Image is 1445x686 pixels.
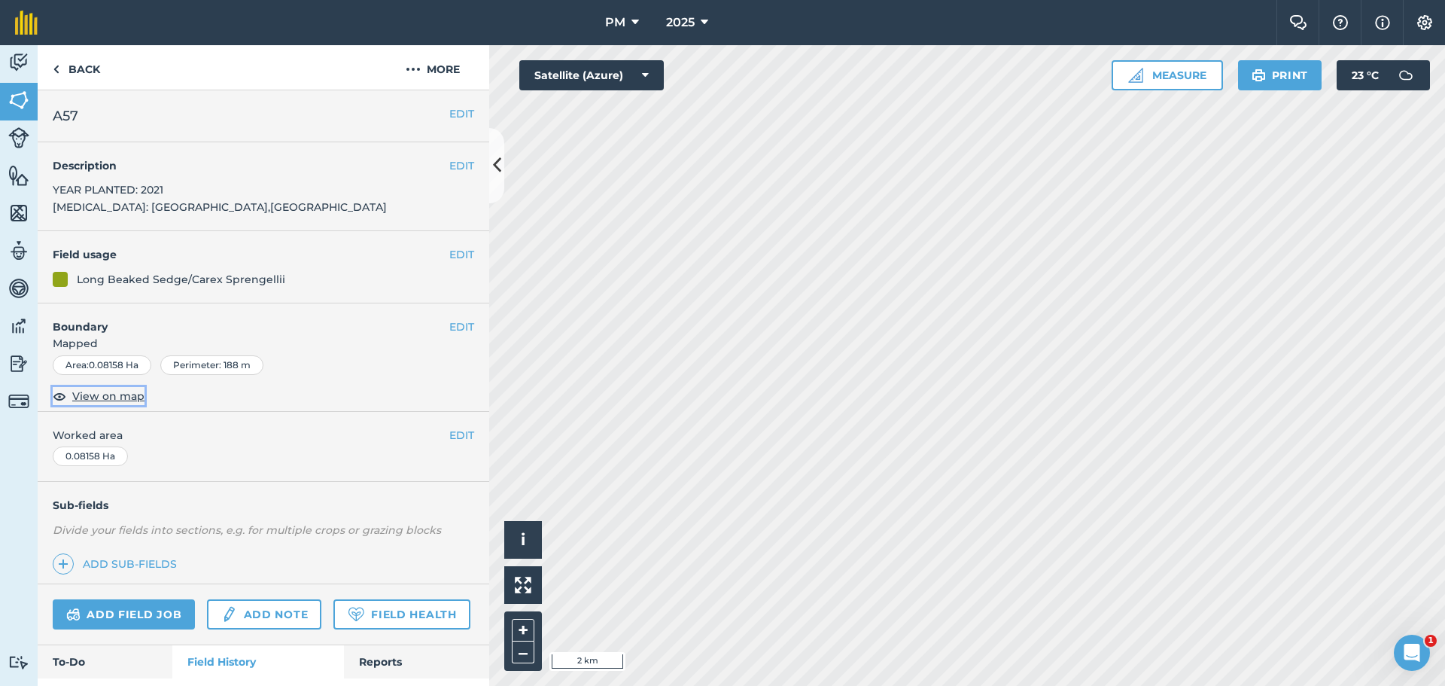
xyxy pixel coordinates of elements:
span: 2025 [666,14,695,32]
a: Field Health [333,599,470,630]
div: 0.08158 Ha [53,447,128,466]
img: svg+xml;base64,PHN2ZyB4bWxucz0iaHR0cDovL3d3dy53My5vcmcvMjAwMC9zdmciIHdpZHRoPSI5IiBoZWlnaHQ9IjI0Ii... [53,60,59,78]
img: svg+xml;base64,PD94bWwgdmVyc2lvbj0iMS4wIiBlbmNvZGluZz0idXRmLTgiPz4KPCEtLSBHZW5lcmF0b3I6IEFkb2JlIE... [221,605,237,623]
button: Satellite (Azure) [519,60,664,90]
img: svg+xml;base64,PD94bWwgdmVyc2lvbj0iMS4wIiBlbmNvZGluZz0idXRmLTgiPz4KPCEtLSBHZW5lcmF0b3I6IEFkb2JlIE... [66,605,81,623]
a: Add note [207,599,321,630]
img: svg+xml;base64,PD94bWwgdmVyc2lvbj0iMS4wIiBlbmNvZGluZz0idXRmLTgiPz4KPCEtLSBHZW5lcmF0b3I6IEFkb2JlIE... [8,655,29,669]
span: Worked area [53,427,474,444]
div: Perimeter : 188 m [160,355,263,375]
img: svg+xml;base64,PD94bWwgdmVyc2lvbj0iMS4wIiBlbmNvZGluZz0idXRmLTgiPz4KPCEtLSBHZW5lcmF0b3I6IEFkb2JlIE... [8,127,29,148]
img: svg+xml;base64,PD94bWwgdmVyc2lvbj0iMS4wIiBlbmNvZGluZz0idXRmLTgiPz4KPCEtLSBHZW5lcmF0b3I6IEFkb2JlIE... [8,352,29,375]
h4: Description [53,157,474,174]
span: YEAR PLANTED: 2021 [MEDICAL_DATA]: [GEOGRAPHIC_DATA],[GEOGRAPHIC_DATA] [53,183,387,213]
img: svg+xml;base64,PD94bWwgdmVyc2lvbj0iMS4wIiBlbmNvZGluZz0idXRmLTgiPz4KPCEtLSBHZW5lcmF0b3I6IEFkb2JlIE... [8,239,29,262]
img: svg+xml;base64,PHN2ZyB4bWxucz0iaHR0cDovL3d3dy53My5vcmcvMjAwMC9zdmciIHdpZHRoPSIxNyIgaGVpZ2h0PSIxNy... [1375,14,1390,32]
img: Ruler icon [1128,68,1143,83]
button: – [512,642,534,663]
button: EDIT [449,105,474,122]
button: View on map [53,387,144,405]
button: EDIT [449,157,474,174]
a: Field History [172,645,343,678]
span: PM [605,14,625,32]
img: svg+xml;base64,PD94bWwgdmVyc2lvbj0iMS4wIiBlbmNvZGluZz0idXRmLTgiPz4KPCEtLSBHZW5lcmF0b3I6IEFkb2JlIE... [1391,60,1421,90]
img: fieldmargin Logo [15,11,38,35]
img: Four arrows, one pointing top left, one top right, one bottom right and the last bottom left [515,577,531,593]
div: Area : 0.08158 Ha [53,355,151,375]
h4: Sub-fields [38,497,489,514]
button: More [376,45,489,90]
img: svg+xml;base64,PD94bWwgdmVyc2lvbj0iMS4wIiBlbmNvZGluZz0idXRmLTgiPz4KPCEtLSBHZW5lcmF0b3I6IEFkb2JlIE... [8,277,29,300]
button: + [512,619,534,642]
span: 23 ° C [1352,60,1379,90]
div: Long Beaked Sedge/Carex Sprengellii [77,271,285,288]
span: 1 [1425,635,1437,647]
button: i [504,521,542,559]
h4: Boundary [38,303,449,335]
img: svg+xml;base64,PD94bWwgdmVyc2lvbj0iMS4wIiBlbmNvZGluZz0idXRmLTgiPz4KPCEtLSBHZW5lcmF0b3I6IEFkb2JlIE... [8,391,29,412]
button: Measure [1112,60,1223,90]
img: svg+xml;base64,PD94bWwgdmVyc2lvbj0iMS4wIiBlbmNvZGluZz0idXRmLTgiPz4KPCEtLSBHZW5lcmF0b3I6IEFkb2JlIE... [8,51,29,74]
img: svg+xml;base64,PHN2ZyB4bWxucz0iaHR0cDovL3d3dy53My5vcmcvMjAwMC9zdmciIHdpZHRoPSI1NiIgaGVpZ2h0PSI2MC... [8,202,29,224]
span: A57 [53,105,78,127]
a: Add sub-fields [53,553,183,575]
span: Mapped [38,335,489,352]
span: i [521,530,525,549]
img: svg+xml;base64,PHN2ZyB4bWxucz0iaHR0cDovL3d3dy53My5vcmcvMjAwMC9zdmciIHdpZHRoPSIxNCIgaGVpZ2h0PSIyNC... [58,555,68,573]
a: Add field job [53,599,195,630]
img: A question mark icon [1331,15,1349,30]
img: svg+xml;base64,PHN2ZyB4bWxucz0iaHR0cDovL3d3dy53My5vcmcvMjAwMC9zdmciIHdpZHRoPSIxOCIgaGVpZ2h0PSIyNC... [53,387,66,405]
img: svg+xml;base64,PHN2ZyB4bWxucz0iaHR0cDovL3d3dy53My5vcmcvMjAwMC9zdmciIHdpZHRoPSIxOSIgaGVpZ2h0PSIyNC... [1252,66,1266,84]
button: EDIT [449,319,474,335]
img: svg+xml;base64,PHN2ZyB4bWxucz0iaHR0cDovL3d3dy53My5vcmcvMjAwMC9zdmciIHdpZHRoPSI1NiIgaGVpZ2h0PSI2MC... [8,89,29,111]
img: Two speech bubbles overlapping with the left bubble in the forefront [1289,15,1307,30]
img: svg+xml;base64,PD94bWwgdmVyc2lvbj0iMS4wIiBlbmNvZGluZz0idXRmLTgiPz4KPCEtLSBHZW5lcmF0b3I6IEFkb2JlIE... [8,315,29,337]
button: EDIT [449,427,474,444]
a: Reports [344,645,489,678]
button: Print [1238,60,1322,90]
a: To-Do [38,645,172,678]
span: View on map [72,388,144,404]
img: svg+xml;base64,PHN2ZyB4bWxucz0iaHR0cDovL3d3dy53My5vcmcvMjAwMC9zdmciIHdpZHRoPSIyMCIgaGVpZ2h0PSIyNC... [406,60,421,78]
img: svg+xml;base64,PHN2ZyB4bWxucz0iaHR0cDovL3d3dy53My5vcmcvMjAwMC9zdmciIHdpZHRoPSI1NiIgaGVpZ2h0PSI2MC... [8,164,29,187]
img: A cog icon [1416,15,1434,30]
button: EDIT [449,246,474,263]
iframe: Intercom live chat [1394,635,1430,671]
button: 23 °C [1337,60,1430,90]
a: Back [38,45,115,90]
h4: Field usage [53,246,449,263]
em: Divide your fields into sections, e.g. for multiple crops or grazing blocks [53,523,441,537]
